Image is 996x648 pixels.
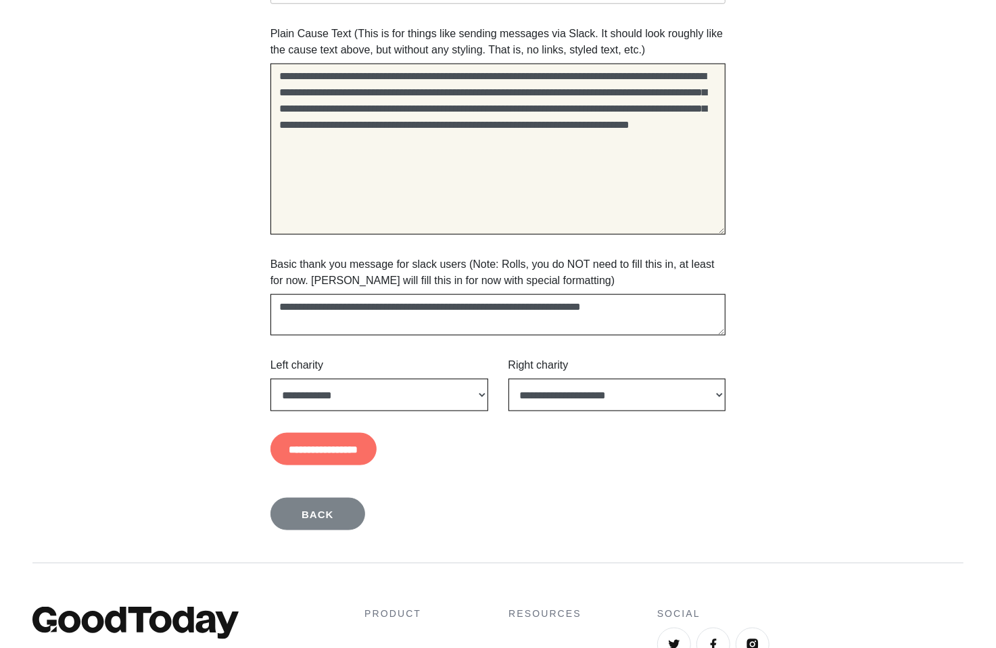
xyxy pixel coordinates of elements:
a: Back [270,498,365,530]
h4: Resources [508,607,582,621]
label: Plain Cause Text (This is for things like sending messages via Slack. It should look roughly like... [270,26,726,58]
img: GoodToday [32,607,239,639]
h4: Product [364,607,433,621]
label: Right charity [508,357,569,373]
h4: Social [657,607,964,621]
label: Left charity [270,357,323,373]
label: Basic thank you message for slack users (Note: Rolls, you do NOT need to fill this in, at least f... [270,256,726,289]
